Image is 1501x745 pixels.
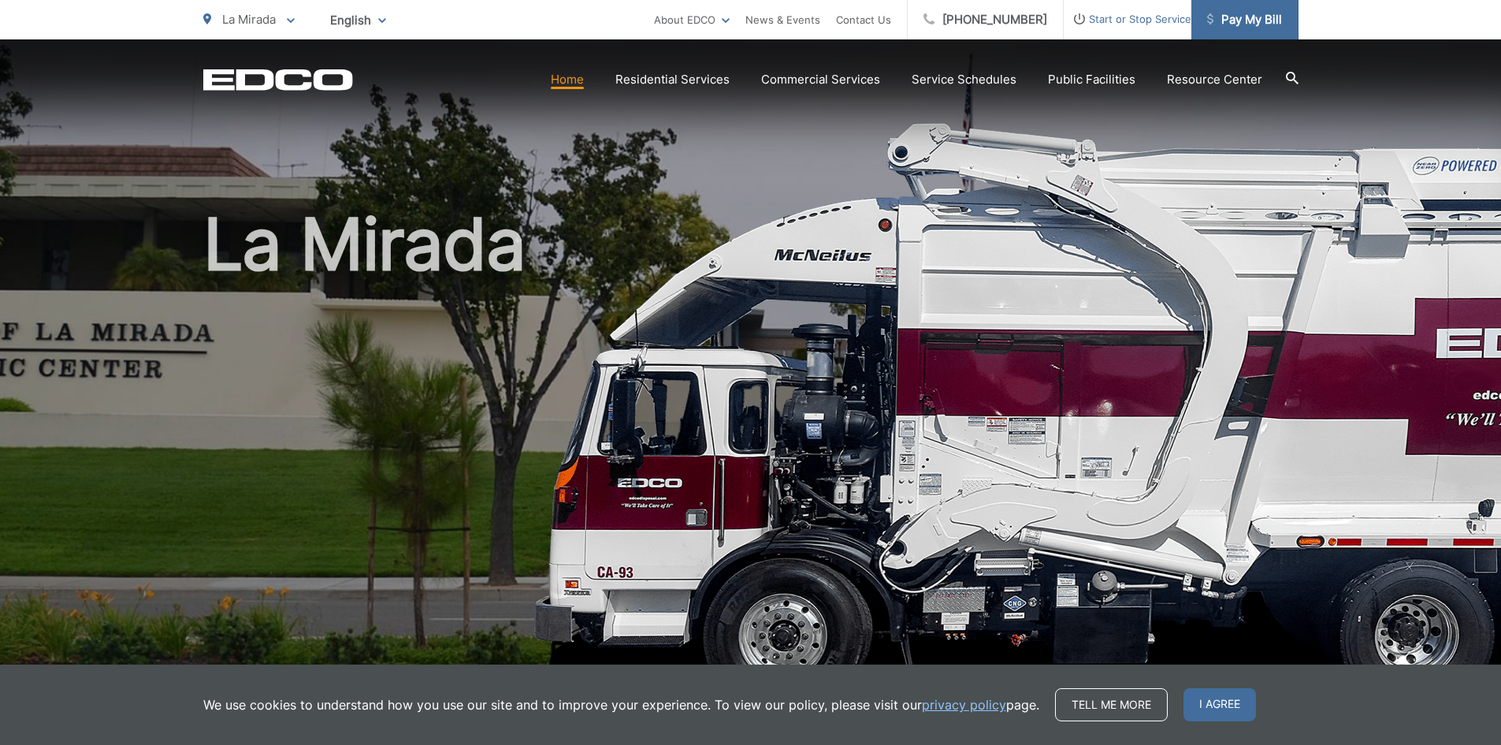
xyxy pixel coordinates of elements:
a: Home [551,70,584,89]
a: EDCD logo. Return to the homepage. [203,69,353,91]
h1: La Mirada [203,205,1299,704]
a: News & Events [745,10,820,29]
p: We use cookies to understand how you use our site and to improve your experience. To view our pol... [203,695,1039,714]
a: Service Schedules [912,70,1016,89]
a: Residential Services [615,70,730,89]
a: Public Facilities [1048,70,1135,89]
a: Contact Us [836,10,891,29]
a: Tell me more [1055,688,1168,721]
a: privacy policy [922,695,1006,714]
span: I agree [1183,688,1256,721]
a: Commercial Services [761,70,880,89]
span: La Mirada [222,12,276,27]
span: English [318,6,398,34]
a: About EDCO [654,10,730,29]
span: Pay My Bill [1207,10,1282,29]
a: Resource Center [1167,70,1262,89]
